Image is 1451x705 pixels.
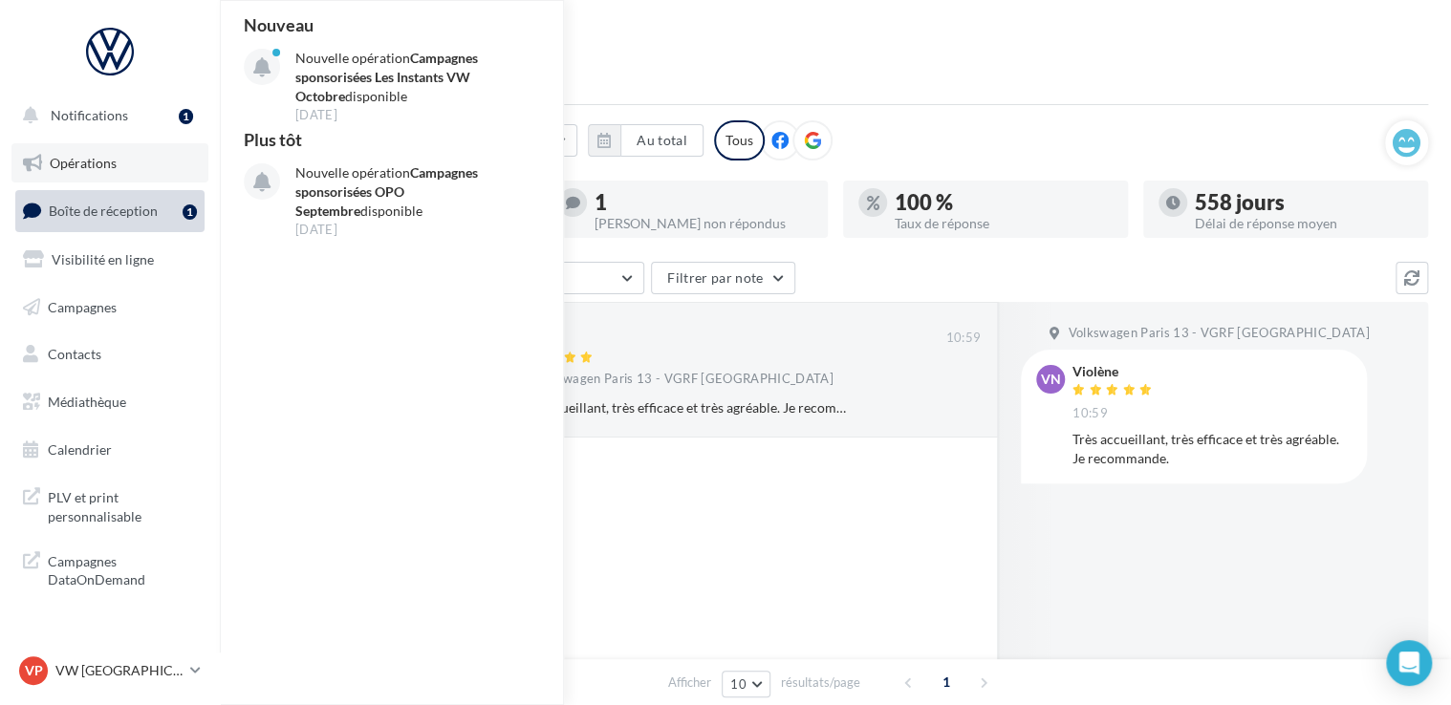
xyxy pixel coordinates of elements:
[895,217,1113,230] div: Taux de réponse
[52,251,154,267] span: Visibilité en ligne
[1072,405,1108,422] span: 10:59
[50,155,117,171] span: Opérations
[651,262,795,294] button: Filtrer par note
[49,203,158,219] span: Boîte de réception
[588,124,704,157] button: Au total
[714,120,765,160] div: Tous
[11,143,208,183] a: Opérations
[243,31,1428,59] div: Boîte de réception
[48,548,197,589] span: Campagnes DataOnDemand
[895,192,1113,213] div: 100 %
[11,240,208,280] a: Visibilité en ligne
[183,204,197,220] div: 1
[11,430,208,470] a: Calendrier
[51,107,128,123] span: Notifications
[48,346,101,362] span: Contacts
[1072,430,1352,468] div: Très accueillant, très efficace et très agréable. Je recommande.
[11,541,208,597] a: Campagnes DataOnDemand
[730,676,747,692] span: 10
[1041,370,1061,389] span: Vn
[11,96,201,136] button: Notifications 1
[531,371,833,388] span: Volkswagen Paris 13 - VGRF [GEOGRAPHIC_DATA]
[668,673,711,692] span: Afficher
[1195,192,1413,213] div: 558 jours
[513,398,856,417] div: Très accueillant, très efficace et très agréable. Je recommande.
[1072,365,1157,378] div: Violène
[781,673,860,692] span: résultats/page
[931,667,962,697] span: 1
[945,330,981,347] span: 10:59
[48,394,126,410] span: Médiathèque
[48,441,112,458] span: Calendrier
[11,288,208,328] a: Campagnes
[620,124,704,157] button: Au total
[1195,217,1413,230] div: Délai de réponse moyen
[11,382,208,422] a: Médiathèque
[595,217,812,230] div: [PERSON_NAME] non répondus
[595,192,812,213] div: 1
[722,671,770,697] button: 10
[48,298,117,314] span: Campagnes
[55,661,183,680] p: VW [GEOGRAPHIC_DATA] 13
[11,334,208,374] a: Contacts
[1068,325,1369,342] span: Volkswagen Paris 13 - VGRF [GEOGRAPHIC_DATA]
[179,109,193,124] div: 1
[11,190,208,231] a: Boîte de réception1
[1386,640,1432,686] div: Open Intercom Messenger
[25,661,43,680] span: VP
[48,484,197,525] span: PLV et print personnalisable
[15,652,205,689] a: VP VW [GEOGRAPHIC_DATA] 13
[11,477,208,533] a: PLV et print personnalisable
